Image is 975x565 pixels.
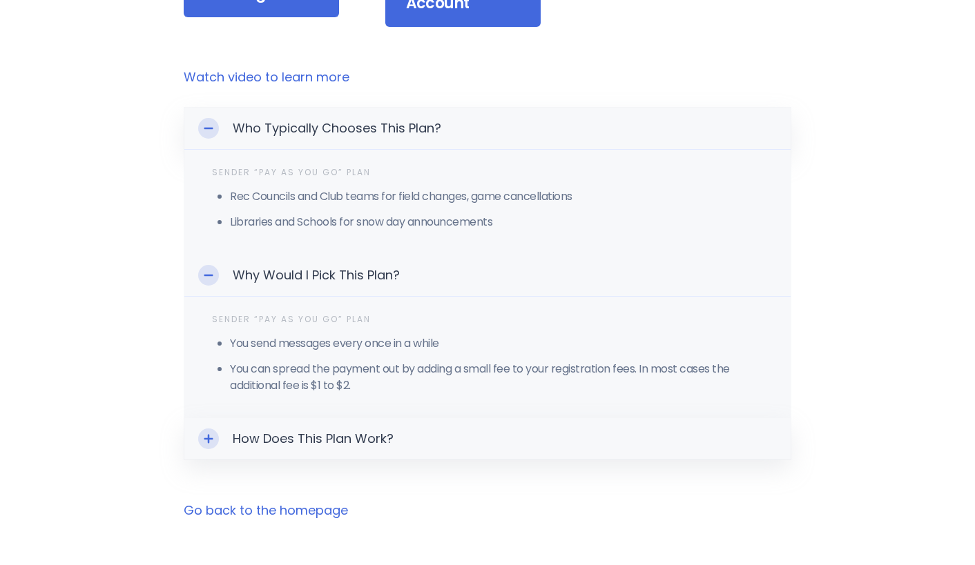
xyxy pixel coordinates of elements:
div: Toggle Expand [198,265,219,286]
a: Go back to the homepage [184,502,348,519]
div: Toggle Expand [198,428,219,449]
div: Toggle Expand [198,118,219,139]
li: You can spread the payment out by adding a small fee to your registration fees. In most cases the... [230,361,763,394]
li: Rec Councils and Club teams for field changes, game cancellations [230,188,763,205]
div: Sender “Pay As You Go” Plan [212,163,763,181]
div: Toggle ExpandWho Typically Chooses This Plan? [184,108,791,150]
a: Watch video to learn more [184,68,791,86]
div: Toggle ExpandHow Does This Plan Work? [184,418,791,459]
li: Libraries and Schools for snow day announcements [230,214,763,230]
div: Toggle ExpandWhy Would I Pick This Plan? [184,255,791,297]
div: Sender “Pay As You Go” Plan [212,310,763,328]
li: You send messages every once in a while [230,335,763,352]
